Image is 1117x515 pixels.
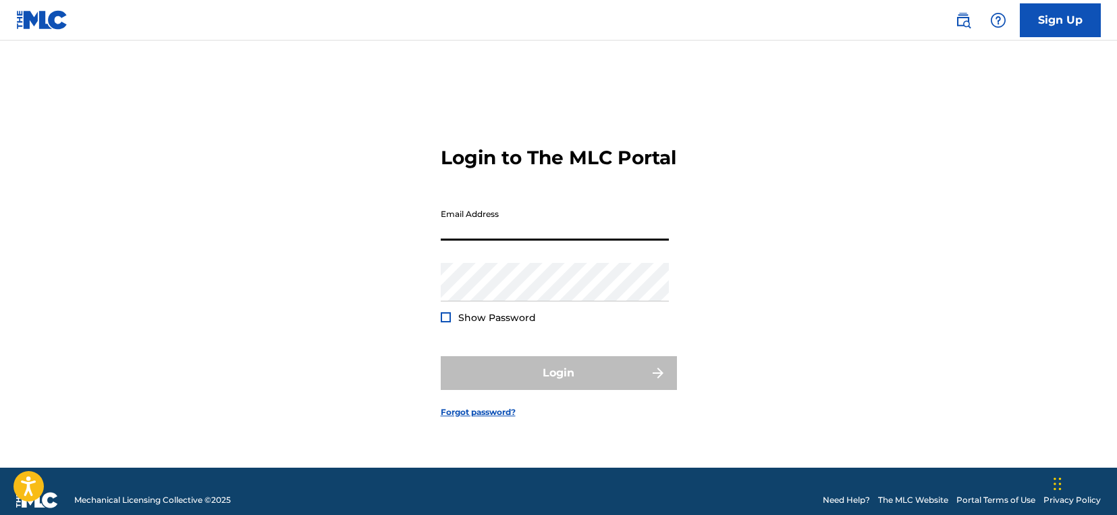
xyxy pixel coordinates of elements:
[955,12,971,28] img: search
[16,10,68,30] img: MLC Logo
[1043,494,1101,506] a: Privacy Policy
[878,494,948,506] a: The MLC Website
[16,492,58,508] img: logo
[441,146,676,170] h3: Login to The MLC Portal
[956,494,1035,506] a: Portal Terms of Use
[1020,3,1101,37] a: Sign Up
[985,7,1012,34] div: Help
[458,312,536,324] span: Show Password
[1050,450,1117,515] iframe: Chat Widget
[441,406,516,418] a: Forgot password?
[823,494,870,506] a: Need Help?
[74,494,231,506] span: Mechanical Licensing Collective © 2025
[990,12,1006,28] img: help
[1054,464,1062,504] div: Drag
[950,7,977,34] a: Public Search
